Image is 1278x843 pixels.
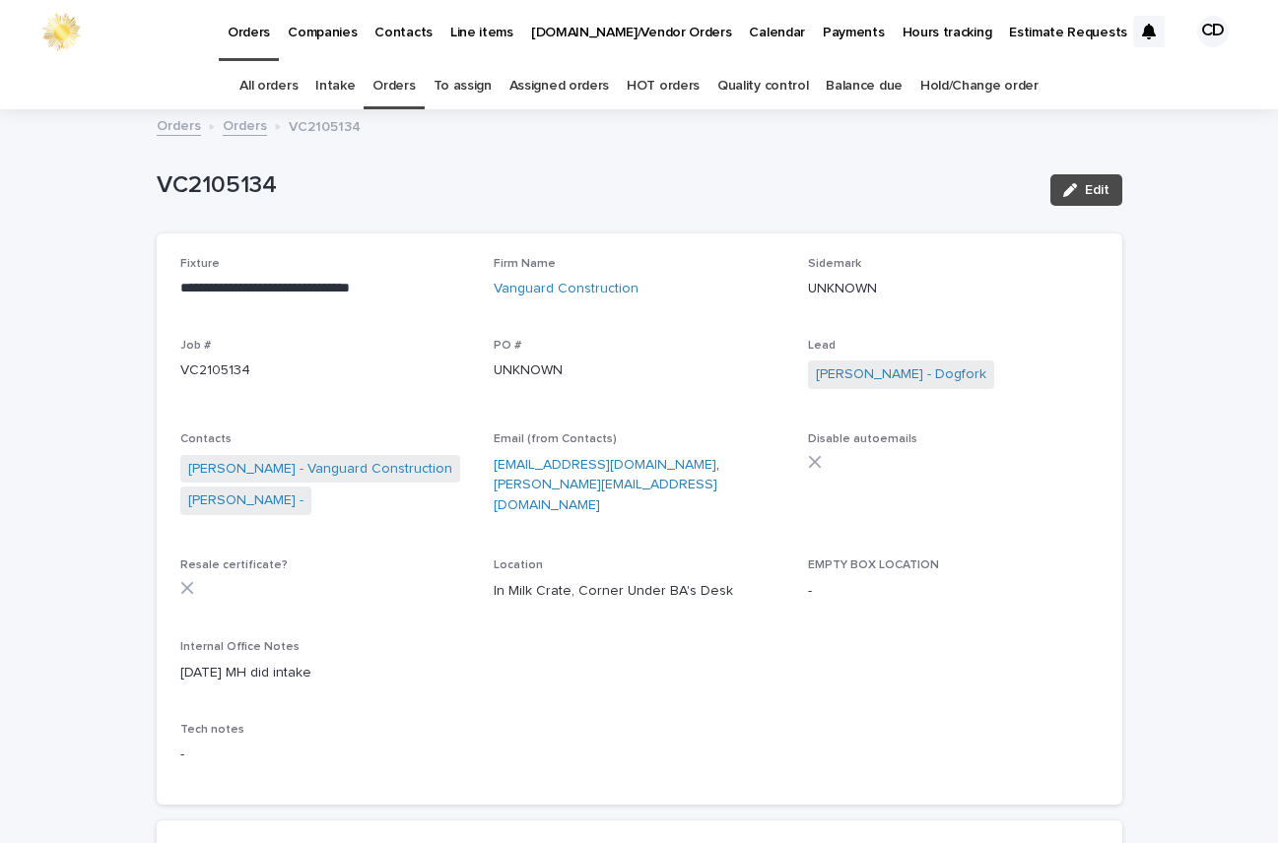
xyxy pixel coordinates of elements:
a: [PERSON_NAME][EMAIL_ADDRESS][DOMAIN_NAME] [494,478,717,512]
p: [DATE] MH did intake [180,663,1099,683]
p: In Milk Crate, Corner Under BA's Desk [494,581,784,602]
p: VC2105134 [289,114,361,136]
span: Email (from Contacts) [494,433,617,445]
a: [PERSON_NAME] - [188,490,303,511]
p: VC2105134 [157,171,1035,200]
span: Fixture [180,258,220,270]
a: Quality control [717,63,808,109]
p: UNKNOWN [494,360,784,381]
p: VC2105134 [180,360,471,381]
span: Sidemark [808,258,861,270]
a: Orders [372,63,415,109]
img: 0ffKfDbyRa2Iv8hnaAqg [39,12,83,51]
span: Edit [1085,183,1110,197]
a: Orders [223,113,267,136]
a: Orders [157,113,201,136]
span: Internal Office Notes [180,641,300,653]
div: CD [1197,16,1229,47]
p: - [808,581,1099,602]
span: Location [494,559,543,571]
span: PO # [494,340,521,352]
a: To assign [434,63,492,109]
a: Intake [315,63,355,109]
p: UNKNOWN [808,279,1099,299]
a: [EMAIL_ADDRESS][DOMAIN_NAME] [494,458,716,472]
span: EMPTY BOX LOCATION [808,559,939,571]
span: Firm Name [494,258,556,270]
p: , [494,455,784,516]
span: Disable autoemails [808,433,917,445]
a: Balance due [826,63,903,109]
a: Hold/Change order [920,63,1039,109]
span: Contacts [180,433,232,445]
p: - [180,745,1099,765]
a: All orders [239,63,298,109]
a: Assigned orders [509,63,609,109]
span: Lead [808,340,836,352]
span: Job # [180,340,211,352]
span: Resale certificate? [180,559,288,571]
a: [PERSON_NAME] - Vanguard Construction [188,459,452,480]
span: Tech notes [180,724,244,736]
a: [PERSON_NAME] - Dogfork [816,364,986,385]
a: HOT orders [627,63,700,109]
button: Edit [1050,174,1122,206]
a: Vanguard Construction [494,279,639,299]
